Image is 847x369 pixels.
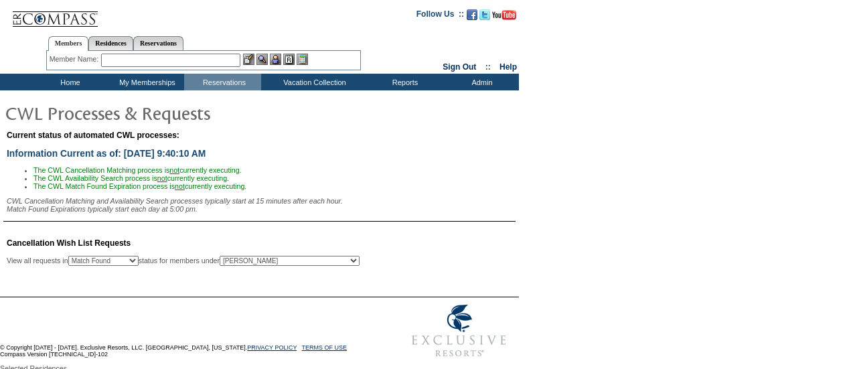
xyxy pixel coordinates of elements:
div: View all requests in status for members under [7,256,360,266]
div: Member Name: [50,54,101,65]
u: not [169,166,179,174]
a: Residences [88,36,133,50]
td: Follow Us :: [416,8,464,24]
td: Home [30,74,107,90]
img: Impersonate [270,54,281,65]
span: Cancellation Wish List Requests [7,238,131,248]
span: Information Current as of: [DATE] 9:40:10 AM [7,148,206,159]
a: PRIVACY POLICY [247,344,297,351]
a: TERMS OF USE [302,344,348,351]
a: Sign Out [443,62,476,72]
div: CWL Cancellation Matching and Availability Search processes typically start at 15 minutes after e... [7,197,516,213]
a: Follow us on Twitter [479,13,490,21]
span: :: [485,62,491,72]
a: Become our fan on Facebook [467,13,477,21]
td: Reports [365,74,442,90]
u: not [175,182,185,190]
img: b_calculator.gif [297,54,308,65]
img: View [256,54,268,65]
span: Current status of automated CWL processes: [7,131,179,140]
img: Become our fan on Facebook [467,9,477,20]
a: Members [48,36,89,51]
td: My Memberships [107,74,184,90]
img: Subscribe to our YouTube Channel [492,10,516,20]
img: Reservations [283,54,295,65]
td: Vacation Collection [261,74,365,90]
td: Admin [442,74,519,90]
a: Subscribe to our YouTube Channel [492,13,516,21]
a: Help [499,62,517,72]
img: b_edit.gif [243,54,254,65]
a: Reservations [133,36,183,50]
img: Exclusive Resorts [399,297,519,364]
span: The CWL Match Found Expiration process is currently executing. [33,182,246,190]
td: Reservations [184,74,261,90]
span: The CWL Availability Search process is currently executing. [33,174,229,182]
img: Follow us on Twitter [479,9,490,20]
span: The CWL Cancellation Matching process is currently executing. [33,166,242,174]
u: not [157,174,167,182]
